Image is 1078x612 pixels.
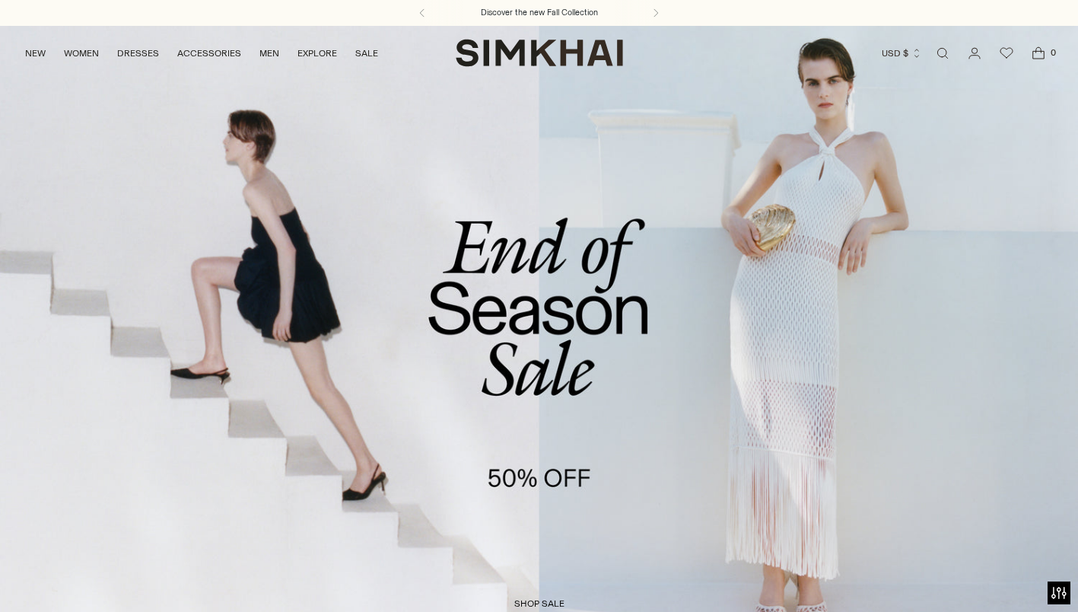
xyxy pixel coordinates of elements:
span: 0 [1046,46,1060,59]
a: Discover the new Fall Collection [481,7,598,19]
a: MEN [259,37,279,70]
a: Go to the account page [959,38,990,69]
a: EXPLORE [297,37,337,70]
a: SALE [355,37,378,70]
a: NEW [25,37,46,70]
a: Wishlist [991,38,1022,69]
a: Open cart modal [1023,38,1054,69]
a: DRESSES [117,37,159,70]
a: ACCESSORIES [177,37,241,70]
span: shop sale [514,598,564,609]
a: WOMEN [64,37,99,70]
button: USD $ [882,37,922,70]
a: SIMKHAI [456,38,623,68]
a: Open search modal [927,38,958,69]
